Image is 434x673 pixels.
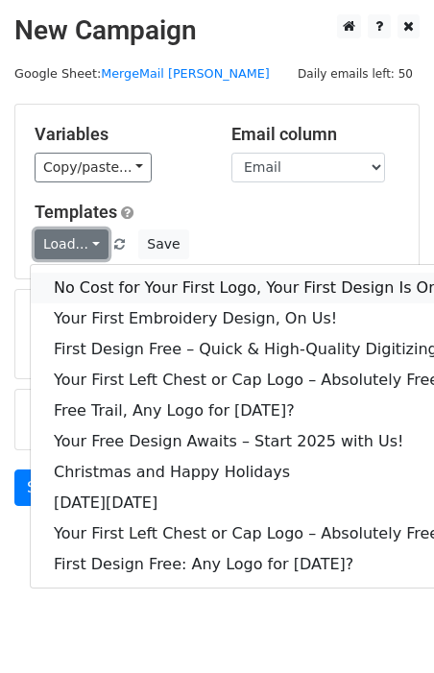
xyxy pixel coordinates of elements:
h5: Variables [35,124,203,145]
h5: Email column [231,124,399,145]
h2: New Campaign [14,14,420,47]
a: Send [14,469,78,506]
a: MergeMail [PERSON_NAME] [101,66,270,81]
small: Google Sheet: [14,66,270,81]
a: Daily emails left: 50 [291,66,420,81]
iframe: Chat Widget [338,581,434,673]
a: Templates [35,202,117,222]
a: Load... [35,229,108,259]
button: Save [138,229,188,259]
span: Daily emails left: 50 [291,63,420,84]
a: Copy/paste... [35,153,152,182]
